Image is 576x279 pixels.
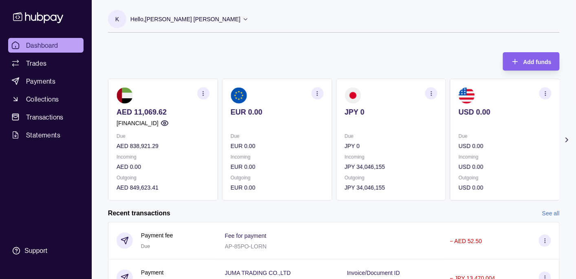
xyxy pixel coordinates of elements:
a: Statements [8,128,84,142]
p: Hello, [PERSON_NAME] [PERSON_NAME] [130,15,241,24]
p: Invoice/Document ID [347,270,400,276]
p: Outgoing [231,173,324,182]
p: JUMA TRADING CO.,LTD [225,270,291,276]
span: Dashboard [26,40,58,50]
button: Add funds [503,52,560,71]
span: Statements [26,130,60,140]
p: Payment fee [141,231,173,240]
a: Trades [8,56,84,71]
img: eu [231,87,247,104]
p: AED 849,623.41 [117,183,210,192]
p: JPY 0 [345,142,438,151]
p: USD 0.00 [459,183,552,192]
p: JPY 0 [345,108,438,117]
p: Fee for payment [225,232,267,239]
p: Due [459,132,552,141]
p: − AED 52.50 [450,238,482,244]
p: Incoming [345,153,438,162]
p: JPY 34,046,155 [345,162,438,171]
p: EUR 0.00 [231,183,324,192]
p: Due [345,132,438,141]
p: USD 0.00 [459,162,552,171]
p: Due [231,132,324,141]
span: Due [141,244,150,249]
a: Dashboard [8,38,84,53]
p: Outgoing [345,173,438,182]
p: EUR 0.00 [231,142,324,151]
p: Due [117,132,210,141]
p: AED 0.00 [117,162,210,171]
img: ae [117,87,133,104]
p: EUR 0.00 [231,162,324,171]
a: Payments [8,74,84,89]
a: Collections [8,92,84,106]
p: USD 0.00 [459,108,552,117]
p: Outgoing [117,173,210,182]
img: jp [345,87,361,104]
span: Transactions [26,112,64,122]
p: EUR 0.00 [231,108,324,117]
span: Add funds [523,59,552,65]
p: AED 838,921.29 [117,142,210,151]
p: JPY 34,046,155 [345,183,438,192]
p: Payment [141,268,163,277]
p: USD 0.00 [459,142,552,151]
span: Trades [26,58,46,68]
a: Transactions [8,110,84,124]
span: Collections [26,94,59,104]
p: AP-85PO-LORN [225,243,267,250]
div: Support [24,246,47,255]
img: us [459,87,475,104]
span: Payments [26,76,55,86]
a: See all [542,209,560,218]
h2: Recent transactions [108,209,170,218]
a: Support [8,242,84,259]
p: Outgoing [459,173,552,182]
p: Incoming [231,153,324,162]
p: Incoming [459,153,552,162]
p: K [115,15,119,24]
p: Incoming [117,153,210,162]
p: [FINANCIAL_ID] [117,119,159,128]
p: AED 11,069.62 [117,108,210,117]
